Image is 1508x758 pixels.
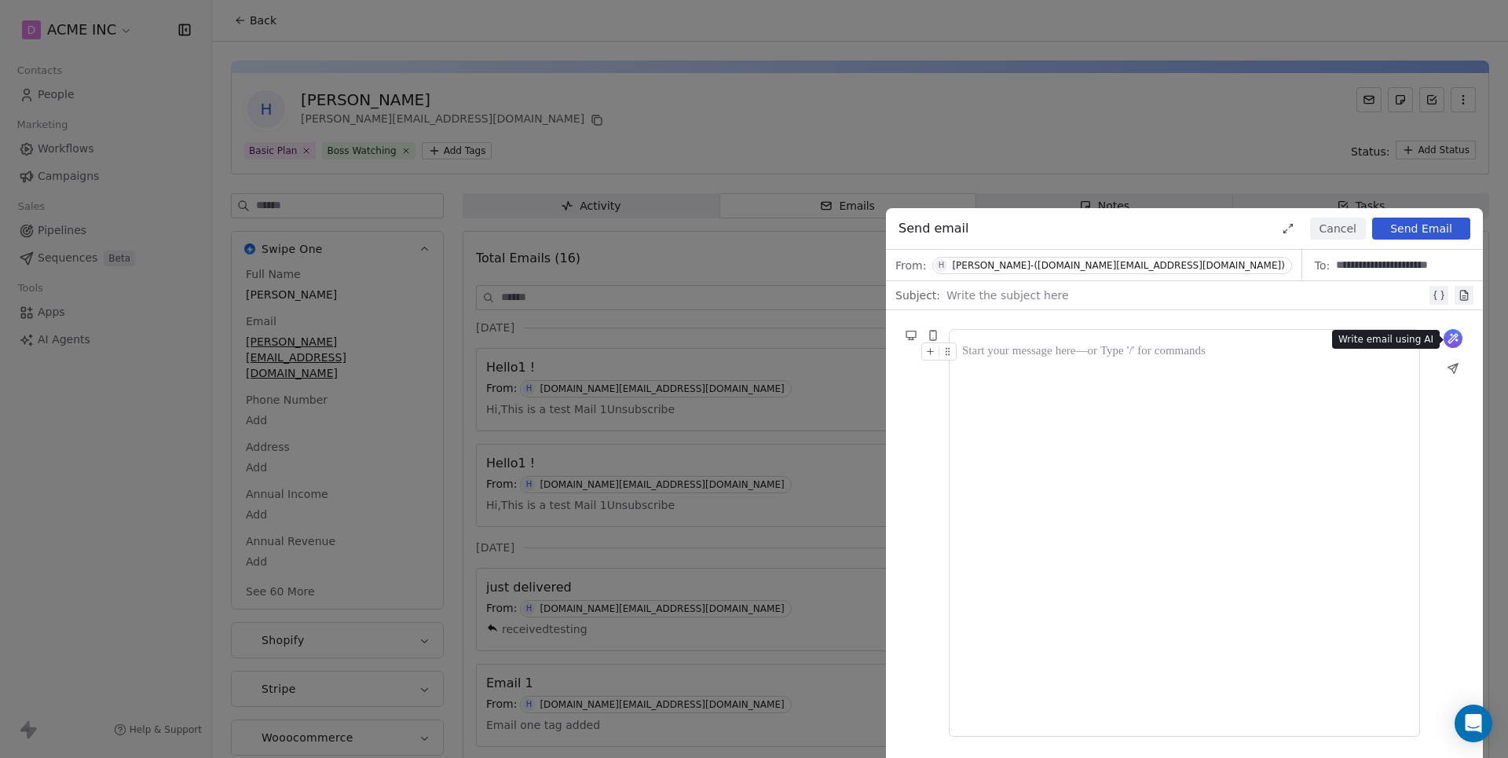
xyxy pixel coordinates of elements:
[1315,258,1330,273] span: To:
[895,287,940,308] span: Subject:
[1310,218,1366,240] button: Cancel
[899,219,969,238] span: Send email
[895,258,926,273] span: From:
[1372,218,1470,240] button: Send Email
[1338,333,1433,346] p: Write email using AI
[952,260,1284,271] div: [PERSON_NAME]-([DOMAIN_NAME][EMAIL_ADDRESS][DOMAIN_NAME])
[939,259,945,272] div: H
[1455,705,1492,742] div: Open Intercom Messenger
